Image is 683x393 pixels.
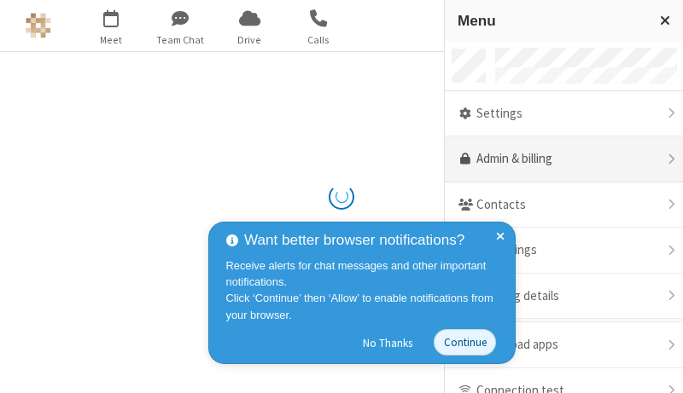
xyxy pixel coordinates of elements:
[458,13,645,29] h3: Menu
[445,274,683,320] div: Meeting details
[445,228,683,274] div: Recordings
[244,229,464,251] span: Want better browser notifications?
[445,91,683,137] div: Settings
[445,322,683,368] div: Download apps
[445,182,683,228] div: Contacts
[218,32,282,48] span: Drive
[287,32,351,48] span: Calls
[79,32,143,48] span: Meet
[640,349,670,381] iframe: Chat
[26,13,51,38] img: Astra
[149,32,213,48] span: Team Chat
[434,329,496,355] button: Continue
[354,329,422,356] button: No Thanks
[445,136,683,182] a: Admin & billing
[226,257,503,323] div: Receive alerts for chat messages and other important notifications. Click ‘Continue’ then ‘Allow’...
